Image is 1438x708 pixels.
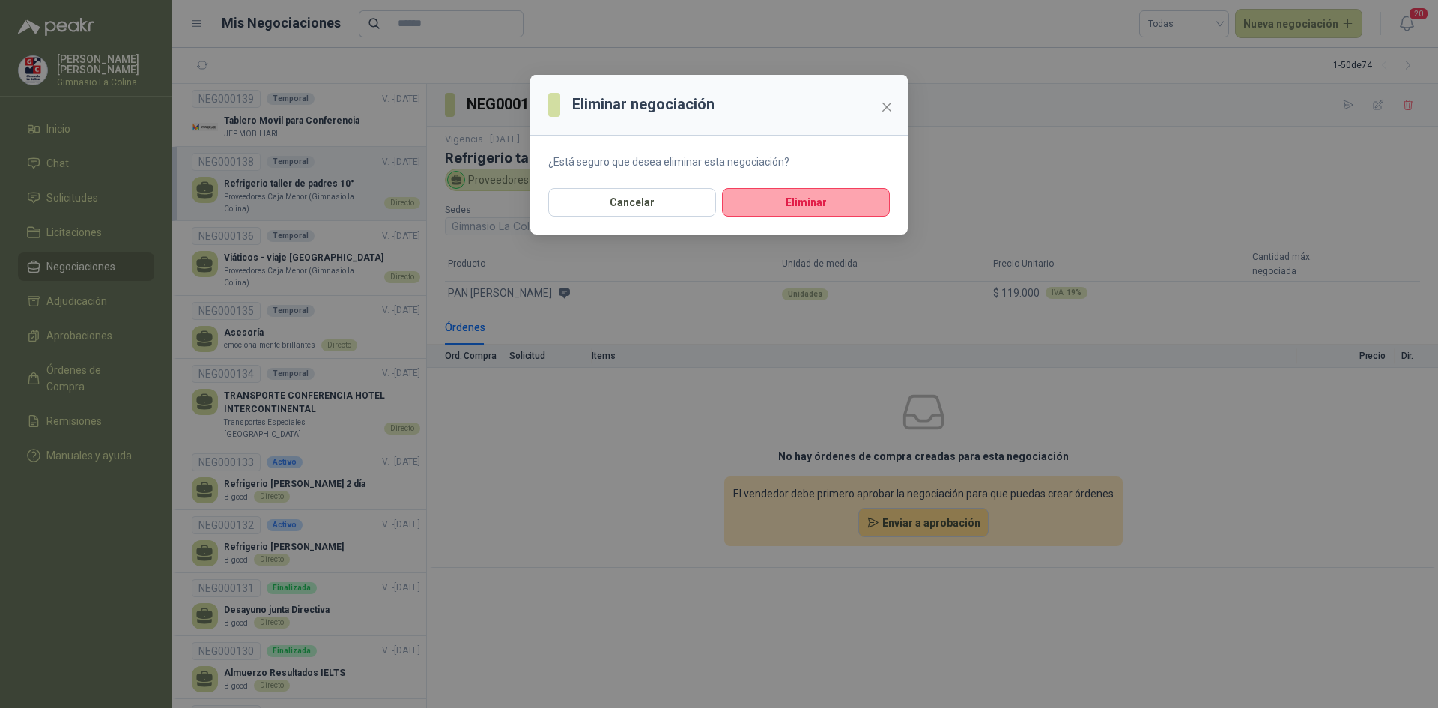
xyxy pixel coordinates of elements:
section: ¿Está seguro que desea eliminar esta negociación? [530,136,908,188]
button: Close [875,95,899,119]
h3: Eliminar negociación [572,93,715,116]
button: Cancelar [548,188,716,217]
button: Eliminar [722,188,890,217]
span: close [881,101,893,113]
